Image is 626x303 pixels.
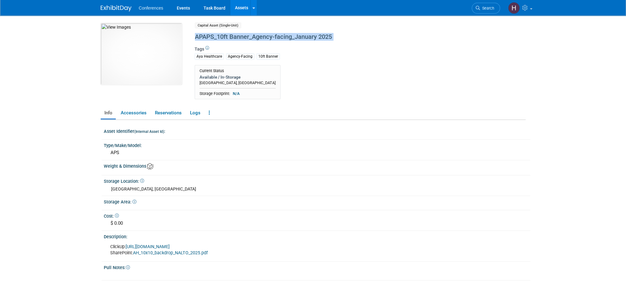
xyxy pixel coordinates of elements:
[200,80,276,85] span: [GEOGRAPHIC_DATA], [GEOGRAPHIC_DATA]
[108,219,526,228] div: $ 0.00
[195,22,241,29] span: Capital Asset (Single-Unit)
[101,5,131,11] img: ExhibitDay
[104,263,530,271] div: Pull Notes:
[104,162,530,170] div: Weight & Dimensions
[104,211,530,219] div: Cost:
[195,53,224,60] div: Aya Healthcare
[508,2,520,14] img: Holly Keiser
[226,53,254,60] div: Agency-Facing
[104,127,530,134] div: Asset Identifier :
[200,91,276,96] div: Storage Footprint:
[104,199,136,204] span: Storage Area:
[147,163,154,170] img: Asset Weight and Dimensions
[126,244,170,249] a: [URL][DOMAIN_NAME]
[472,3,500,14] a: Search
[193,31,475,43] div: APAPS_10ft Banner_Agency-facing_January 2025
[200,74,276,80] div: Available / In-Storage
[195,46,475,64] div: Tags
[139,6,163,10] span: Conferences
[117,108,150,118] a: Accessories
[101,23,182,85] img: View Images
[186,108,204,118] a: Logs
[133,250,208,256] a: AH_10x10_backdrop_NALTO_2025.pdf
[151,108,185,118] a: Reservations
[480,6,494,10] span: Search
[104,141,530,149] div: Type/Make/Model:
[134,129,164,134] small: (Internal Asset Id)
[108,148,526,158] div: APS
[104,177,530,184] div: Storage Location:
[101,108,116,118] a: Info
[111,186,196,191] span: [GEOGRAPHIC_DATA], [GEOGRAPHIC_DATA]
[104,232,530,240] div: Description:
[231,91,241,96] span: N/A
[256,53,280,60] div: 10ft Banner
[200,68,276,73] div: Current Status
[106,241,449,259] div: ClickUp: SharePoint:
